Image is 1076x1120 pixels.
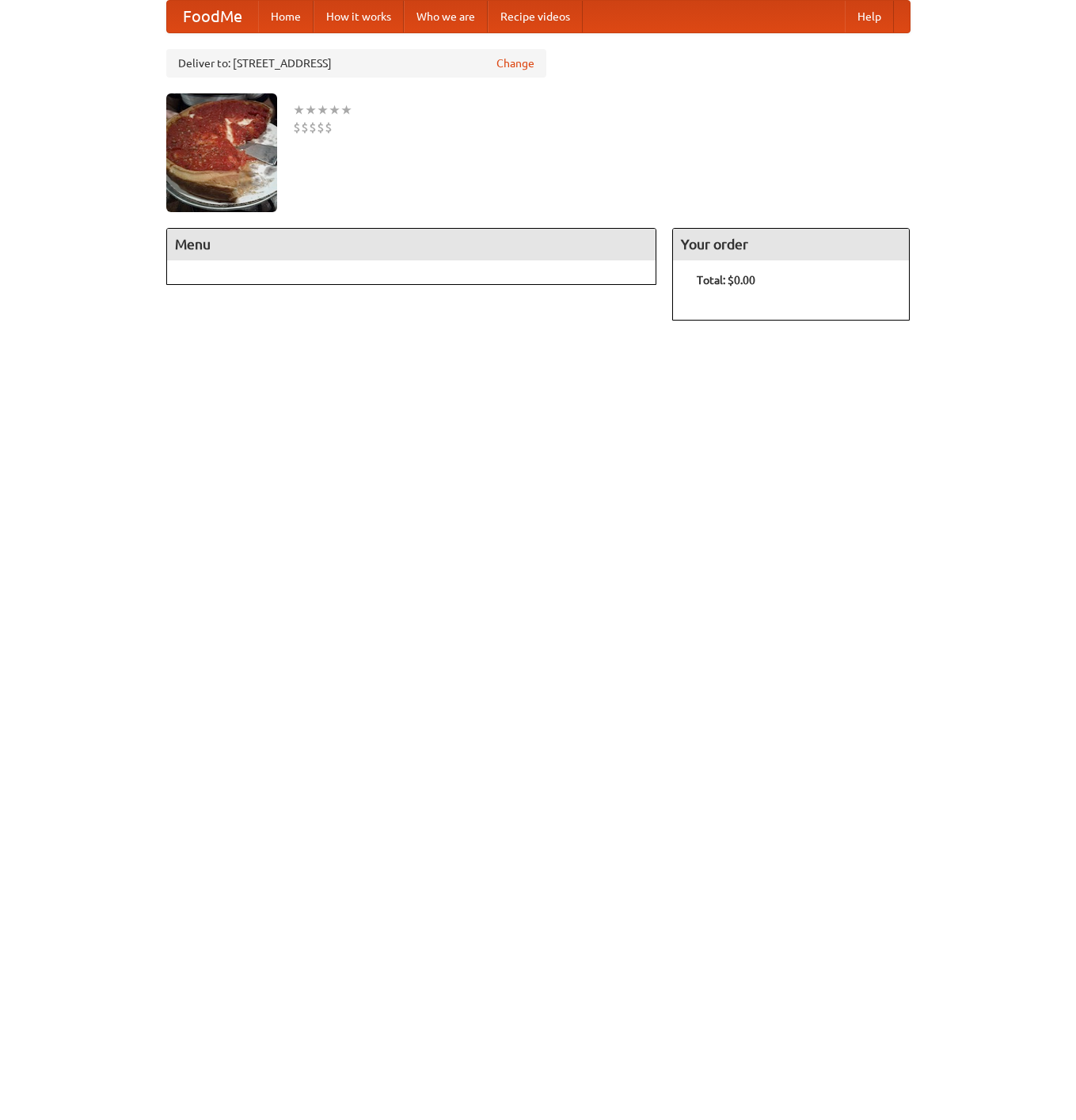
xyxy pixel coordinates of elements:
li: ★ [340,101,352,119]
li: $ [309,119,317,136]
li: ★ [317,101,329,119]
a: Who we are [404,1,488,32]
a: Recipe videos [488,1,583,32]
a: Home [258,1,314,32]
a: How it works [314,1,404,32]
li: ★ [305,101,317,119]
li: $ [301,119,309,136]
b: Total: $0.00 [697,274,755,287]
a: FoodMe [167,1,258,32]
li: ★ [329,101,340,119]
a: Help [845,1,894,32]
div: Deliver to: [STREET_ADDRESS] [166,49,546,78]
li: $ [325,119,333,136]
li: $ [317,119,325,136]
img: angular.jpg [166,93,277,212]
h4: Menu [167,229,656,260]
a: Change [496,55,534,71]
li: ★ [293,101,305,119]
h4: Your order [673,229,909,260]
li: $ [293,119,301,136]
